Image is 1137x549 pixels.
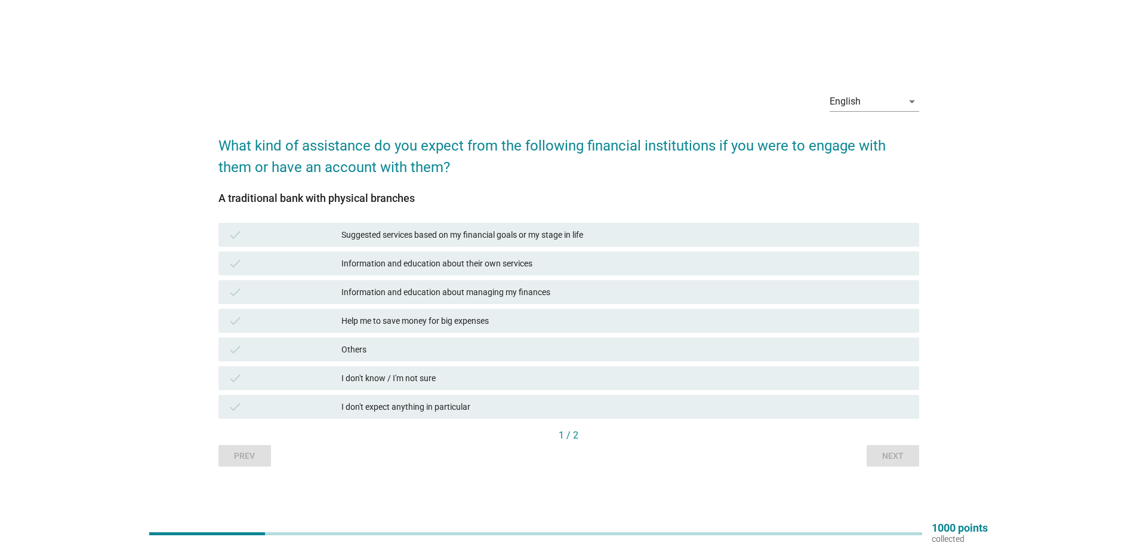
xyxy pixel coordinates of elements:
[932,533,988,544] p: collected
[218,190,919,206] div: A traditional bank with physical branches
[228,314,242,328] i: check
[341,256,910,271] div: Information and education about their own services
[341,342,910,357] div: Others
[830,96,861,107] div: English
[341,371,910,385] div: I don't know / I'm not sure
[228,342,242,357] i: check
[228,285,242,299] i: check
[218,123,919,178] h2: What kind of assistance do you expect from the following financial institutions if you were to en...
[341,314,910,328] div: Help me to save money for big expenses
[341,285,910,299] div: Information and education about managing my finances
[228,256,242,271] i: check
[218,428,919,443] div: 1 / 2
[341,400,910,414] div: I don't expect anything in particular
[228,371,242,385] i: check
[228,228,242,242] i: check
[905,94,919,109] i: arrow_drop_down
[228,400,242,414] i: check
[932,523,988,533] p: 1000 points
[341,228,910,242] div: Suggested services based on my financial goals or my stage in life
